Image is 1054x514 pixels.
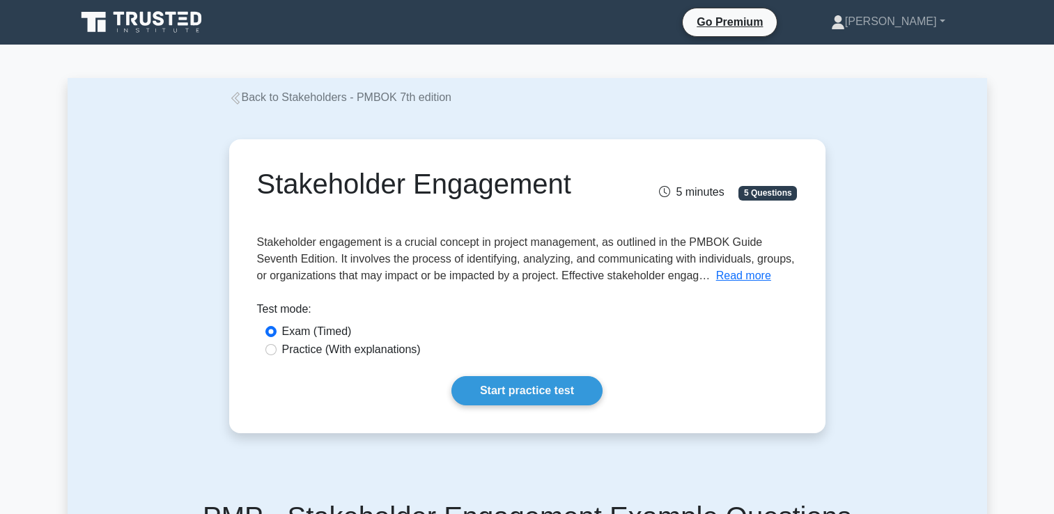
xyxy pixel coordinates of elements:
[451,376,603,405] a: Start practice test
[282,323,352,340] label: Exam (Timed)
[716,267,771,284] button: Read more
[659,186,724,198] span: 5 minutes
[257,301,798,323] div: Test mode:
[257,167,612,201] h1: Stakeholder Engagement
[282,341,421,358] label: Practice (With explanations)
[229,91,451,103] a: Back to Stakeholders - PMBOK 7th edition
[257,236,795,281] span: Stakeholder engagement is a crucial concept in project management, as outlined in the PMBOK Guide...
[688,13,771,31] a: Go Premium
[738,186,797,200] span: 5 Questions
[798,8,979,36] a: [PERSON_NAME]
